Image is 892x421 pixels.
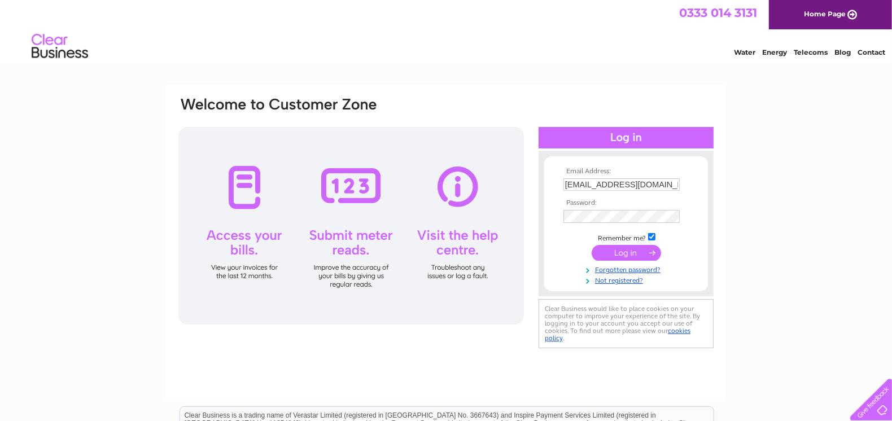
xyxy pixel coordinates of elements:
a: Telecoms [794,48,828,56]
a: Water [734,48,755,56]
img: logo.png [31,29,89,64]
div: Clear Business would like to place cookies on your computer to improve your experience of the sit... [539,299,714,348]
div: Clear Business is a trading name of Verastar Limited (registered in [GEOGRAPHIC_DATA] No. 3667643... [180,6,714,55]
a: 0333 014 3131 [679,6,757,20]
a: Forgotten password? [563,264,692,274]
a: Energy [762,48,787,56]
td: Remember me? [561,231,692,243]
th: Email Address: [561,168,692,176]
a: cookies policy [545,327,690,342]
a: Not registered? [563,274,692,285]
input: Submit [592,245,661,261]
a: Blog [834,48,851,56]
a: Contact [858,48,885,56]
th: Password: [561,199,692,207]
